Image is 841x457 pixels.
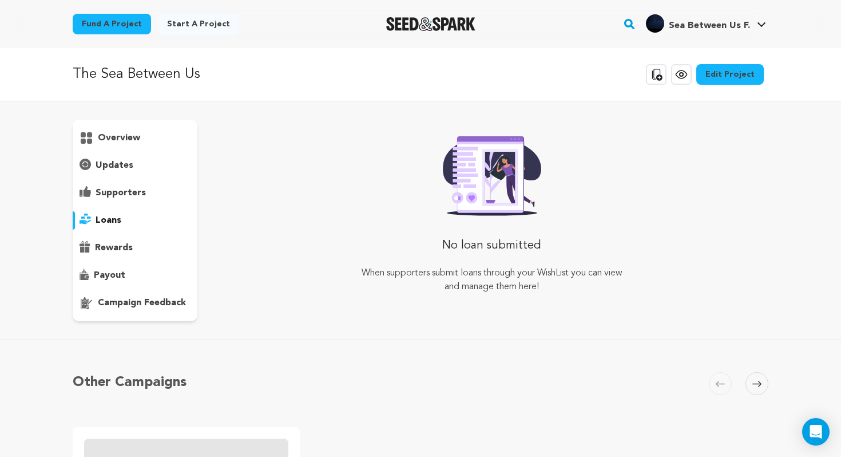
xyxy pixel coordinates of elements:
[73,239,197,257] button: rewards
[95,241,133,255] p: rewards
[73,14,151,34] a: Fund a project
[73,129,197,147] button: overview
[646,14,664,33] img: 70e4bdabd1bda51f.jpg
[644,12,768,33] a: Sea Between Us F.'s Profile
[96,214,121,227] p: loans
[73,294,197,312] button: campaign feedback
[73,266,197,285] button: payout
[94,269,125,282] p: payout
[98,131,140,145] p: overview
[158,14,239,34] a: Start a project
[73,64,200,85] p: The Sea Between Us
[354,266,630,294] p: When supporters submit loans through your WishList you can view and manage them here!
[669,21,750,30] span: Sea Between Us F.
[73,184,197,202] button: supporters
[696,64,764,85] a: Edit Project
[98,296,186,310] p: campaign feedback
[802,418,830,446] div: Open Intercom Messenger
[644,12,768,36] span: Sea Between Us F.'s Profile
[386,17,476,31] img: Seed&Spark Logo Dark Mode
[73,372,187,393] h5: Other Campaigns
[96,186,146,200] p: supporters
[73,211,197,230] button: loans
[386,17,476,31] a: Seed&Spark Homepage
[73,156,197,175] button: updates
[354,234,630,257] p: No loan submitted
[646,14,750,33] div: Sea Between Us F.'s Profile
[434,129,550,216] img: Seed&Spark Rafiki Image
[96,159,133,172] p: updates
